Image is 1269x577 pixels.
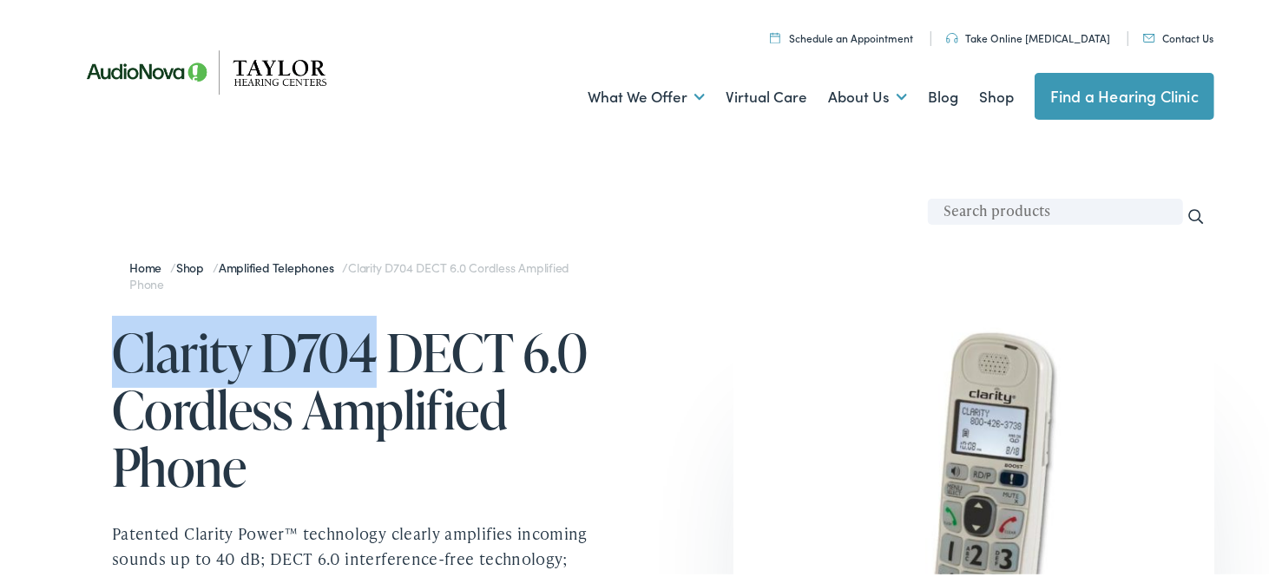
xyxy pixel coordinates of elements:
[129,255,569,290] span: Clarity D704 DECT 6.0 Cordless Amplified Phone
[726,62,807,126] a: Virtual Care
[1035,69,1214,116] a: Find a Hearing Clinic
[112,320,641,492] h1: Clarity D704 DECT 6.0 Cordless Amplified Phone
[1143,30,1155,39] img: utility icon
[946,27,1110,42] a: Take Online [MEDICAL_DATA]
[219,255,343,272] a: Amplified Telephones
[1143,27,1213,42] a: Contact Us
[1187,204,1206,223] input: Search
[176,255,213,272] a: Shop
[129,255,170,272] a: Home
[828,62,907,126] a: About Us
[770,27,913,42] a: Schedule an Appointment
[946,30,958,40] img: utility icon
[928,195,1183,221] input: Search products
[770,29,780,40] img: utility icon
[928,62,958,126] a: Blog
[979,62,1014,126] a: Shop
[129,255,569,290] span: / / /
[588,62,705,126] a: What We Offer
